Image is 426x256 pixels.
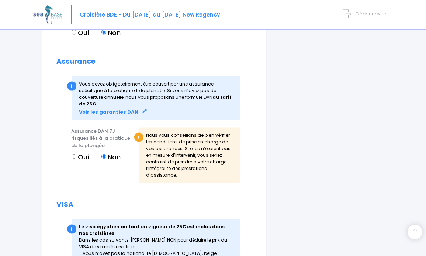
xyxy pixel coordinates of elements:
[80,11,220,18] span: Croisière BDE - Du [DATE] au [DATE] New Regency
[134,133,143,142] div: !
[57,201,252,209] h2: VISA
[101,30,106,35] input: Non
[72,128,131,149] span: Assurance DAN 7J risques liés à la pratique de la plongée
[79,109,146,115] a: Voir les garanties DAN
[79,224,225,237] strong: Le visa égyptien au tarif en vigueur de 25€ est inclus dans nos croisières.
[67,225,76,234] div: i
[356,10,388,17] span: Déconnexion
[72,152,89,162] label: Oui
[57,58,252,66] h2: Assurance
[72,76,240,120] div: Vous devez obligatoirement être couvert par une assurance spécifique à la pratique de la plong...
[139,128,240,183] div: Nous vous conseillons de bien vérifier les conditions de prise en charge de vos assurances. Si el...
[101,152,121,162] label: Non
[79,108,138,115] strong: Voir les garanties DAN
[72,30,76,35] input: Oui
[79,94,232,107] strong: au tarif de 25€
[101,154,106,159] input: Non
[72,28,89,38] label: Oui
[72,154,76,159] input: Oui
[67,82,76,91] div: i
[101,28,121,38] label: Non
